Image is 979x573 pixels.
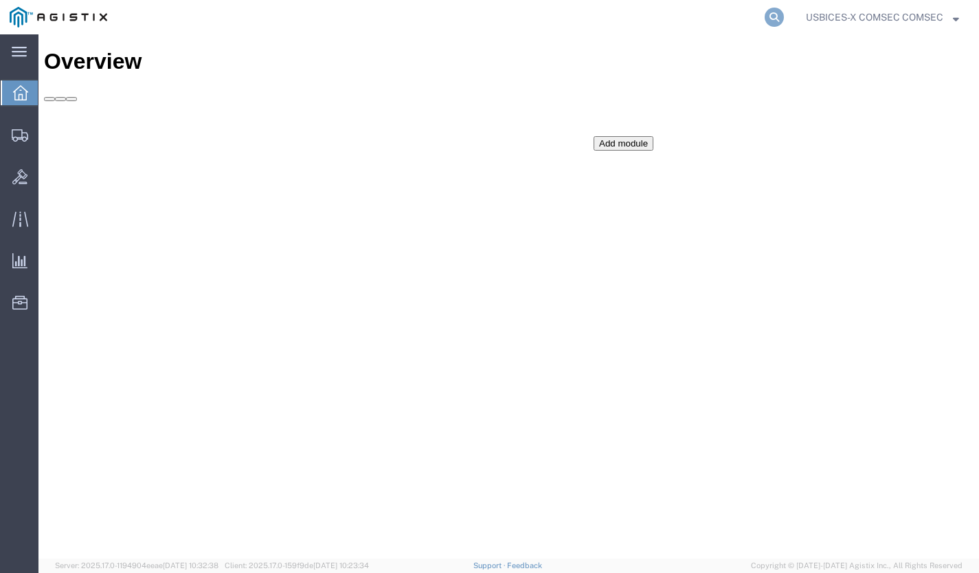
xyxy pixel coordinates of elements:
a: Feedback [507,561,542,570]
span: [DATE] 10:32:38 [163,561,218,570]
span: Client: 2025.17.0-159f9de [225,561,369,570]
button: USBICES-X COMSEC COMSEC [805,9,960,25]
span: USBICES-X COMSEC COMSEC [806,10,943,25]
a: Support [473,561,508,570]
button: Add module [555,102,615,116]
span: Server: 2025.17.0-1194904eeae [55,561,218,570]
iframe: FS Legacy Container [38,34,979,559]
img: logo [10,7,107,28]
span: [DATE] 10:23:34 [313,561,369,570]
span: Copyright © [DATE]-[DATE] Agistix Inc., All Rights Reserved [751,560,963,572]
